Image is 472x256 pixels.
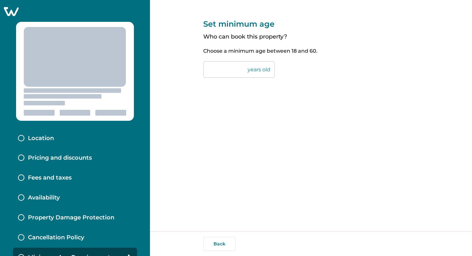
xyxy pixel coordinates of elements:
p: Cancellation Policy [28,234,84,241]
p: Availability [28,194,60,201]
p: Who can book this property? [203,33,419,40]
p: Set minimum age [203,19,419,29]
p: Location [28,135,54,142]
button: Back [203,237,236,251]
p: Pricing and discounts [28,154,92,162]
p: Property Damage Protection [28,214,114,221]
p: Fees and taxes [28,174,72,181]
p: Choose a minimum age between 18 and 60. [203,48,419,54]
